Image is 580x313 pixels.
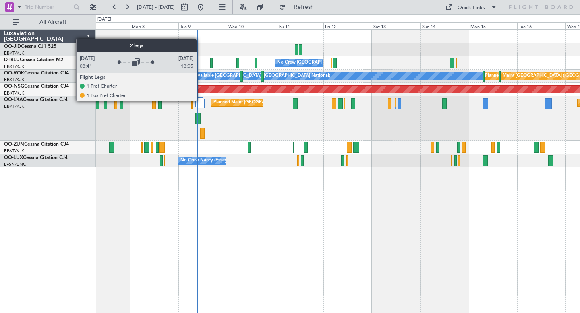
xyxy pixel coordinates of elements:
[4,84,69,89] a: OO-NSGCessna Citation CJ4
[4,90,24,96] a: EBKT/KJK
[517,22,565,29] div: Tue 16
[4,142,69,147] a: OO-ZUNCessna Citation CJ4
[4,58,20,62] span: D-IBLU
[372,22,420,29] div: Sat 13
[4,161,26,167] a: LFSN/ENC
[287,4,321,10] span: Refresh
[277,57,412,69] div: No Crew [GEOGRAPHIC_DATA] ([GEOGRAPHIC_DATA] National)
[137,4,175,11] span: [DATE] - [DATE]
[275,22,323,29] div: Thu 11
[4,148,24,154] a: EBKT/KJK
[82,22,130,29] div: Sun 7
[4,71,69,76] a: OO-ROKCessna Citation CJ4
[441,1,501,14] button: Quick Links
[4,44,21,49] span: OO-JID
[21,19,85,25] span: All Aircraft
[4,50,24,56] a: EBKT/KJK
[458,4,485,12] div: Quick Links
[4,71,24,76] span: OO-ROK
[4,155,68,160] a: OO-LUXCessna Citation CJ4
[4,58,63,62] a: D-IBLUCessna Citation M2
[4,97,68,102] a: OO-LXACessna Citation CJ4
[227,22,275,29] div: Wed 10
[4,97,23,102] span: OO-LXA
[180,70,330,82] div: A/C Unavailable [GEOGRAPHIC_DATA] ([GEOGRAPHIC_DATA] National)
[4,103,24,109] a: EBKT/KJK
[4,77,24,83] a: EBKT/KJK
[420,22,469,29] div: Sun 14
[469,22,517,29] div: Mon 15
[323,22,372,29] div: Fri 12
[4,155,23,160] span: OO-LUX
[25,1,71,13] input: Trip Number
[180,154,228,167] div: No Crew Nancy (Essey)
[4,64,24,70] a: EBKT/KJK
[130,22,178,29] div: Mon 8
[9,16,87,29] button: All Aircraft
[4,44,56,49] a: OO-JIDCessna CJ1 525
[4,142,24,147] span: OO-ZUN
[4,84,24,89] span: OO-NSG
[213,97,359,109] div: Planned Maint [GEOGRAPHIC_DATA] ([GEOGRAPHIC_DATA] National)
[97,16,111,23] div: [DATE]
[275,1,323,14] button: Refresh
[178,22,227,29] div: Tue 9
